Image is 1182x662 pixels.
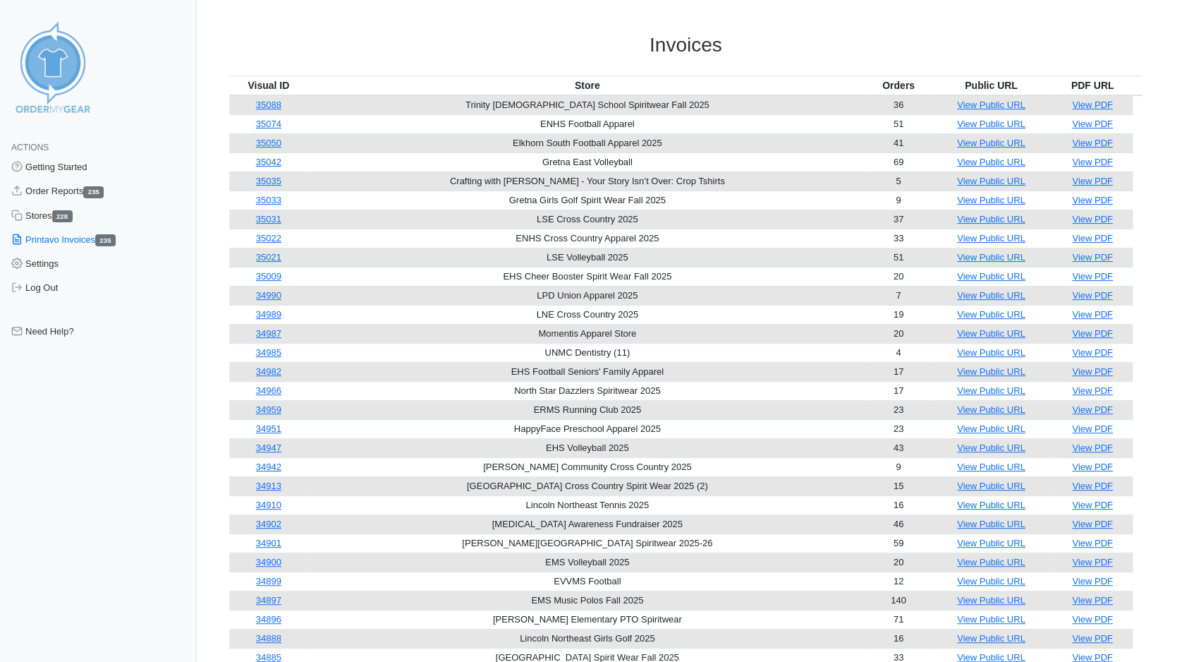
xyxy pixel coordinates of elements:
a: View Public URL [957,138,1025,148]
a: View Public URL [957,404,1025,415]
a: View PDF [1072,366,1113,377]
td: EMS Volleyball 2025 [307,553,867,572]
a: View PDF [1072,233,1113,243]
td: EHS Volleyball 2025 [307,438,867,457]
a: 34959 [256,404,281,415]
td: Crafting with [PERSON_NAME] - Your Story Isn’t Over: Crop Tshirts [307,171,867,191]
a: View Public URL [957,233,1025,243]
a: View Public URL [957,195,1025,205]
a: View PDF [1072,423,1113,434]
a: View Public URL [957,328,1025,339]
a: View Public URL [957,347,1025,358]
td: 37 [867,210,930,229]
td: Gretna East Volleyball [307,152,867,171]
td: EMS Music Polos Fall 2025 [307,591,867,610]
a: 35021 [256,252,281,263]
span: 228 [52,210,73,222]
td: [PERSON_NAME] Elementary PTO Spiritwear [307,610,867,629]
a: View PDF [1072,538,1113,548]
a: 34902 [256,519,281,529]
a: View PDF [1072,252,1113,263]
a: View Public URL [957,100,1025,110]
a: View PDF [1072,633,1113,644]
td: HappyFace Preschool Apparel 2025 [307,419,867,438]
a: 34913 [256,481,281,491]
a: 34896 [256,614,281,625]
a: View PDF [1072,214,1113,224]
td: LNE Cross Country 2025 [307,305,867,324]
a: 35031 [256,214,281,224]
a: View PDF [1072,347,1113,358]
a: View PDF [1072,576,1113,586]
a: 34942 [256,462,281,472]
td: Lincoln Northeast Tennis 2025 [307,495,867,514]
td: LSE Volleyball 2025 [307,248,867,267]
td: 4 [867,343,930,362]
a: 34982 [256,366,281,377]
td: 19 [867,305,930,324]
a: 35088 [256,100,281,110]
a: View Public URL [957,119,1025,129]
a: View PDF [1072,176,1113,186]
a: View Public URL [957,176,1025,186]
a: View PDF [1072,614,1113,625]
a: 34951 [256,423,281,434]
a: 35022 [256,233,281,243]
td: 69 [867,152,930,171]
a: View Public URL [957,271,1025,282]
td: EHS Cheer Booster Spirit Wear Fall 2025 [307,267,867,286]
td: [PERSON_NAME][GEOGRAPHIC_DATA] Spiritwear 2025-26 [307,534,867,553]
th: Visual ID [229,76,307,95]
span: 235 [95,234,116,246]
a: View PDF [1072,138,1113,148]
a: View PDF [1072,119,1113,129]
td: Trinity [DEMOGRAPHIC_DATA] School Spiritwear Fall 2025 [307,95,867,115]
td: 20 [867,324,930,343]
a: View Public URL [957,538,1025,548]
a: 35050 [256,138,281,148]
a: View PDF [1072,385,1113,396]
td: 7 [867,286,930,305]
a: 34966 [256,385,281,396]
a: 34900 [256,557,281,567]
a: View Public URL [957,481,1025,491]
a: 34899 [256,576,281,586]
td: Elkhorn South Football Apparel 2025 [307,133,867,152]
td: 46 [867,514,930,534]
td: 36 [867,95,930,115]
a: View Public URL [957,309,1025,320]
td: 16 [867,495,930,514]
td: ENHS Cross Country Apparel 2025 [307,229,867,248]
span: Actions [11,143,49,152]
th: PDF URL [1052,76,1133,95]
a: View Public URL [957,557,1025,567]
a: 35042 [256,157,281,167]
td: Momentis Apparel Store [307,324,867,343]
a: 34990 [256,290,281,301]
a: View Public URL [957,500,1025,510]
td: 9 [867,191,930,210]
td: 16 [867,629,930,648]
th: Orders [867,76,930,95]
td: ENHS Football Apparel [307,114,867,133]
td: 51 [867,248,930,267]
a: View Public URL [957,252,1025,263]
td: EHS Football Seniors' Family Apparel [307,362,867,381]
a: View PDF [1072,595,1113,606]
a: 35074 [256,119,281,129]
td: LPD Union Apparel 2025 [307,286,867,305]
a: View Public URL [957,576,1025,586]
td: 33 [867,229,930,248]
a: 34947 [256,443,281,453]
a: View PDF [1072,328,1113,339]
td: 20 [867,553,930,572]
td: EVVMS Football [307,572,867,591]
a: View PDF [1072,195,1113,205]
td: 41 [867,133,930,152]
a: 34910 [256,500,281,510]
a: View Public URL [957,443,1025,453]
td: 9 [867,457,930,476]
a: 34989 [256,309,281,320]
a: 34888 [256,633,281,644]
a: View Public URL [957,157,1025,167]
